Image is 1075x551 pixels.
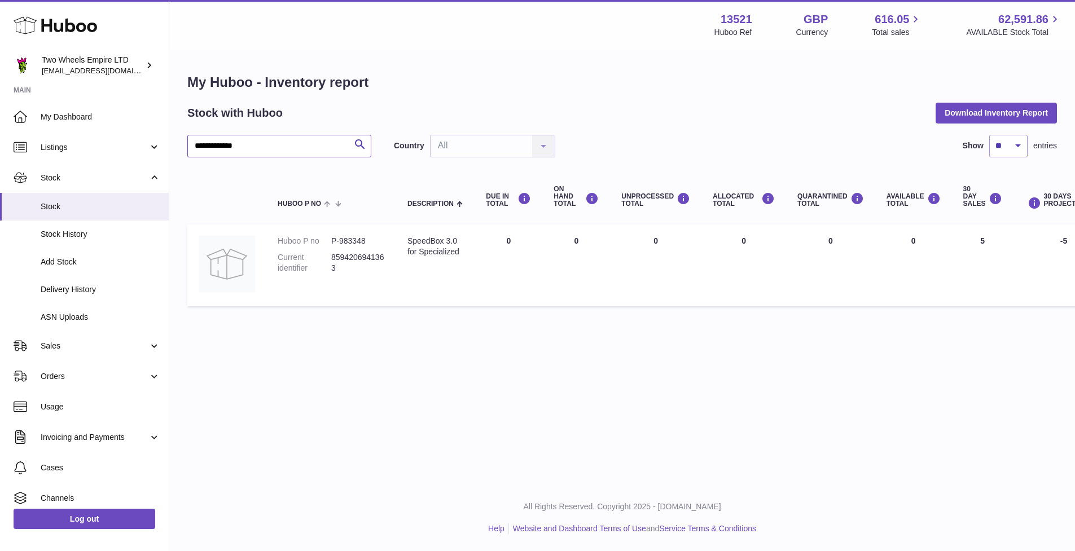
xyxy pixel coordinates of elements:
img: product image [199,236,255,292]
span: Orders [41,371,148,382]
button: Download Inventory Report [936,103,1057,123]
h2: Stock with Huboo [187,105,283,121]
a: Website and Dashboard Terms of Use [513,524,646,533]
img: justas@twowheelsempire.com [14,57,30,74]
div: ALLOCATED Total [713,192,775,208]
span: Invoicing and Payments [41,432,148,443]
a: 616.05 Total sales [872,12,922,38]
strong: 13521 [721,12,752,27]
a: Log out [14,509,155,529]
a: Help [488,524,504,533]
strong: GBP [804,12,828,27]
span: Description [407,200,454,208]
span: 616.05 [875,12,909,27]
td: 0 [475,224,542,306]
td: 0 [542,224,610,306]
div: QUARANTINED Total [797,192,864,208]
td: 0 [701,224,786,306]
span: ASN Uploads [41,312,160,323]
td: 0 [875,224,952,306]
span: Channels [41,493,160,504]
div: 30 DAY SALES [963,186,1002,208]
div: UNPROCESSED Total [621,192,690,208]
span: Total sales [872,27,922,38]
label: Show [963,140,984,151]
span: Cases [41,462,160,473]
div: SpeedBox 3.0 for Specialized [407,236,463,257]
span: entries [1033,140,1057,151]
dd: P-983348 [331,236,385,246]
p: All Rights Reserved. Copyright 2025 - [DOMAIN_NAME] [178,501,1066,512]
label: Country [394,140,424,151]
h1: My Huboo - Inventory report [187,73,1057,91]
td: 5 [952,224,1013,306]
span: Usage [41,402,160,412]
span: 62,591.86 [998,12,1048,27]
dt: Huboo P no [278,236,331,246]
div: Currency [796,27,828,38]
span: [EMAIL_ADDRESS][DOMAIN_NAME] [42,66,166,75]
span: My Dashboard [41,112,160,122]
div: Two Wheels Empire LTD [42,55,143,76]
dd: 8594206941363 [331,252,385,274]
span: AVAILABLE Stock Total [966,27,1061,38]
a: Service Terms & Conditions [659,524,756,533]
span: Stock [41,201,160,212]
span: Add Stock [41,257,160,267]
div: AVAILABLE Total [887,192,941,208]
a: 62,591.86 AVAILABLE Stock Total [966,12,1061,38]
li: and [509,523,756,534]
span: 0 [828,236,833,245]
span: Delivery History [41,284,160,295]
div: DUE IN TOTAL [486,192,531,208]
span: Sales [41,341,148,351]
div: ON HAND Total [554,186,599,208]
div: Huboo Ref [714,27,752,38]
span: Stock History [41,229,160,240]
td: 0 [610,224,701,306]
span: Stock [41,173,148,183]
span: Huboo P no [278,200,321,208]
span: Listings [41,142,148,153]
dt: Current identifier [278,252,331,274]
